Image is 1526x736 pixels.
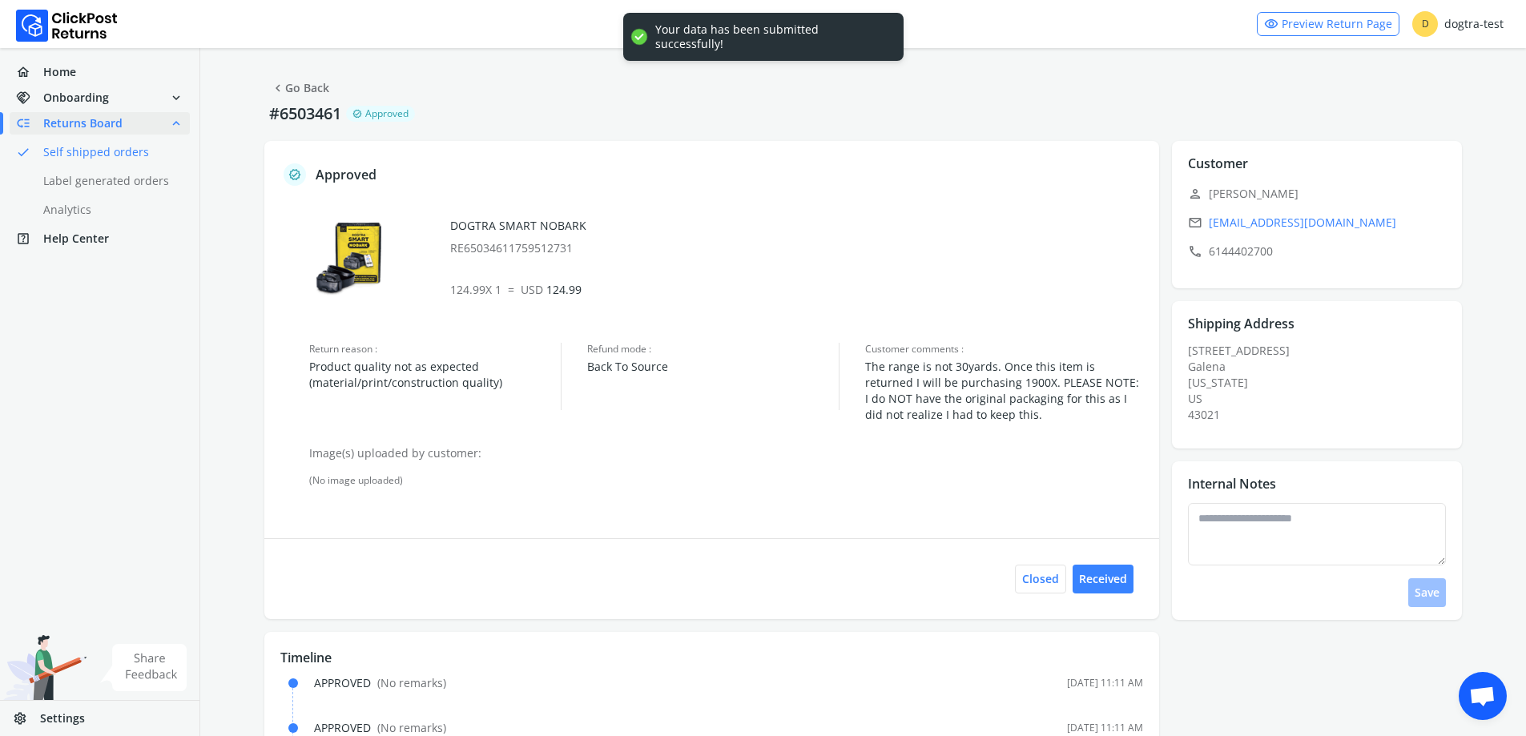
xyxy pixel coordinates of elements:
[377,720,446,735] span: ( No remarks )
[10,199,209,221] a: Analytics
[43,115,123,131] span: Returns Board
[309,218,389,298] img: row_image
[10,227,190,250] a: help_centerHelp Center
[100,644,187,691] img: share feedback
[264,74,336,103] button: chevron_leftGo Back
[169,112,183,135] span: expand_less
[10,141,209,163] a: doneSelf shipped orders
[10,61,190,83] a: homeHome
[314,720,446,736] div: APPROVED
[40,710,85,726] span: Settings
[43,90,109,106] span: Onboarding
[1188,343,1456,423] div: [STREET_ADDRESS]
[1188,183,1202,205] span: person
[16,10,118,42] img: Logo
[365,107,409,120] span: Approved
[587,359,839,375] span: Back To Source
[1188,407,1456,423] div: 43021
[655,22,888,51] div: Your data has been submitted successfully!
[16,227,43,250] span: help_center
[43,231,109,247] span: Help Center
[1188,391,1456,407] div: US
[1015,565,1066,593] button: Closed
[280,648,1143,667] p: Timeline
[1188,240,1456,263] p: 6144402700
[16,141,30,163] span: done
[508,282,514,297] span: =
[1188,154,1248,173] p: Customer
[865,359,1143,423] span: The range is not 30yards. Once this item is returned I will be purchasing 1900X. PLEASE NOTE: I d...
[10,170,209,192] a: Label generated orders
[1188,211,1456,234] a: email[EMAIL_ADDRESS][DOMAIN_NAME]
[1412,11,1438,37] span: D
[1073,565,1133,593] button: Received
[271,77,285,99] span: chevron_left
[1264,13,1278,35] span: visibility
[16,61,43,83] span: home
[450,240,1144,256] p: RE65034611759512731
[314,675,446,691] div: APPROVED
[1459,672,1507,720] div: Open chat
[1408,578,1446,607] button: Save
[309,474,1143,487] div: (No image uploaded)
[377,675,446,690] span: ( No remarks )
[1257,12,1399,36] a: visibilityPreview Return Page
[865,343,1143,356] span: Customer comments :
[1067,677,1143,690] div: [DATE] 11:11 AM
[352,107,362,120] span: verified
[271,77,329,99] a: Go Back
[1188,314,1294,333] p: Shipping Address
[1067,722,1143,734] div: [DATE] 11:11 AM
[1188,211,1202,234] span: email
[521,282,543,297] span: USD
[1188,375,1456,391] div: [US_STATE]
[288,165,301,184] span: verified
[169,86,183,109] span: expand_more
[13,707,40,730] span: settings
[316,165,376,184] p: Approved
[1188,359,1456,375] div: Galena
[1188,183,1456,205] p: [PERSON_NAME]
[309,445,1143,461] p: Image(s) uploaded by customer:
[450,282,1144,298] p: 124.99 X 1
[450,218,1144,256] div: DOGTRA SMART NOBARK
[521,282,582,297] span: 124.99
[587,343,839,356] span: Refund mode :
[1412,11,1504,37] div: dogtra-test
[1188,240,1202,263] span: call
[264,103,346,125] p: #6503461
[16,112,43,135] span: low_priority
[43,64,76,80] span: Home
[16,86,43,109] span: handshake
[1188,474,1276,493] p: Internal Notes
[309,343,561,356] span: Return reason :
[309,359,561,391] span: Product quality not as expected (material/print/construction quality)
